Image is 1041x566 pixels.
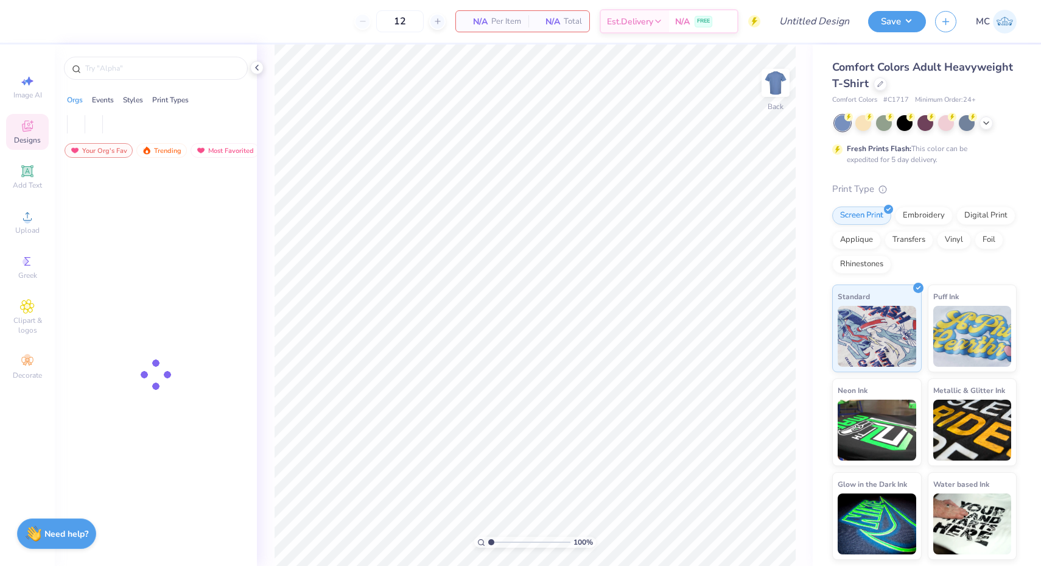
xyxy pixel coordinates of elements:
span: Total [564,15,582,28]
span: Add Text [13,180,42,190]
div: Trending [136,143,187,158]
img: trending.gif [142,146,152,155]
div: Most Favorited [191,143,259,158]
span: Clipart & logos [6,316,49,335]
span: MC [976,15,990,29]
span: Water based Ink [933,478,989,490]
a: MC [976,10,1017,34]
span: 100 % [573,537,593,548]
span: Metallic & Glitter Ink [933,384,1005,397]
img: Back [763,71,788,95]
img: Glow in the Dark Ink [838,493,916,554]
img: Mia Craig [993,10,1017,34]
span: Puff Ink [933,290,959,303]
span: Comfort Colors [832,95,877,105]
span: # C1717 [883,95,909,105]
div: Screen Print [832,207,891,225]
input: Try "Alpha" [84,62,240,74]
strong: Need help? [44,528,88,540]
img: most_fav.gif [196,146,206,155]
span: Minimum Order: 24 + [915,95,976,105]
div: Rhinestones [832,255,891,274]
strong: Fresh Prints Flash: [847,144,911,154]
span: Decorate [13,370,42,380]
span: N/A [463,15,488,28]
span: Glow in the Dark Ink [838,478,907,490]
span: Greek [18,271,37,280]
span: Upload [15,225,40,235]
button: Save [868,11,926,32]
img: Neon Ink [838,400,916,461]
div: Applique [832,231,881,249]
span: Neon Ink [838,384,867,397]
img: Water based Ink [933,493,1012,554]
span: FREE [697,17,710,26]
div: This color can be expedited for 5 day delivery. [847,143,997,165]
img: Puff Ink [933,306,1012,367]
div: Print Types [152,94,189,105]
input: – – [376,10,424,32]
span: Standard [838,290,870,303]
div: Orgs [67,94,83,105]
div: Foil [975,231,1003,249]
div: Events [92,94,114,105]
span: N/A [536,15,560,28]
div: Digital Print [956,207,1015,225]
span: Image AI [13,90,42,100]
div: Transfers [885,231,933,249]
span: Comfort Colors Adult Heavyweight T-Shirt [832,60,1013,91]
div: Your Org's Fav [65,143,133,158]
div: Styles [123,94,143,105]
input: Untitled Design [769,9,859,34]
div: Back [768,101,783,112]
img: Metallic & Glitter Ink [933,400,1012,461]
div: Print Type [832,182,1017,196]
img: Standard [838,306,916,367]
span: Est. Delivery [607,15,653,28]
span: Per Item [491,15,521,28]
span: N/A [675,15,690,28]
img: most_fav.gif [70,146,80,155]
div: Vinyl [937,231,971,249]
div: Embroidery [895,207,953,225]
span: Designs [14,135,41,145]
